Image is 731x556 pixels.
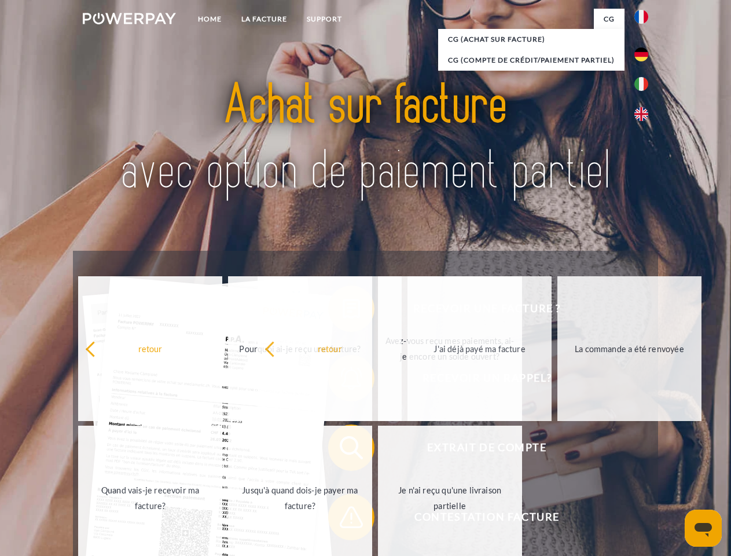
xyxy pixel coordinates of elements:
a: CG (achat sur facture) [438,29,625,50]
img: de [634,47,648,61]
div: retour [85,341,215,356]
a: CG [594,9,625,30]
div: retour [265,341,395,356]
img: it [634,77,648,91]
div: Je n'ai reçu qu'une livraison partielle [385,482,515,514]
iframe: Bouton de lancement de la fenêtre de messagerie [685,510,722,547]
div: Pourquoi ai-je reçu une facture? [235,341,365,356]
img: fr [634,10,648,24]
a: Home [188,9,232,30]
div: La commande a été renvoyée [564,341,695,356]
div: Quand vais-je recevoir ma facture? [85,482,215,514]
a: CG (Compte de crédit/paiement partiel) [438,50,625,71]
img: logo-powerpay-white.svg [83,13,176,24]
div: J'ai déjà payé ma facture [414,341,545,356]
img: title-powerpay_fr.svg [111,56,620,222]
a: LA FACTURE [232,9,297,30]
a: Support [297,9,352,30]
div: Jusqu'à quand dois-je payer ma facture? [235,482,365,514]
img: en [634,107,648,121]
